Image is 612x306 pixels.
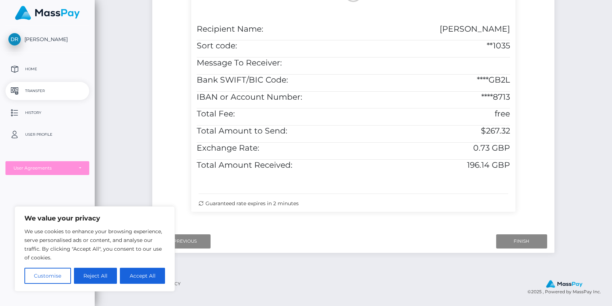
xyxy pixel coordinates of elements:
p: We value your privacy [24,214,165,223]
h5: Total Amount Received: [197,160,348,171]
p: User Profile [8,129,86,140]
h5: IBAN or Account Number: [197,92,348,103]
input: Finish [496,234,547,248]
h5: Recipient Name: [197,24,348,35]
input: Previous [160,234,211,248]
div: Guaranteed rate expires in 2 minutes [199,200,508,207]
h5: Exchange Rate: [197,143,348,154]
img: MassPay [546,280,582,288]
button: Customise [24,268,71,284]
h5: Bank SWIFT/BIC Code: [197,75,348,86]
button: Reject All [74,268,117,284]
div: User Agreements [13,165,73,171]
h5: [PERSON_NAME] [359,24,510,35]
h5: Sort code: [197,40,348,52]
h5: free [359,108,510,120]
p: Transfer [8,86,86,96]
div: We value your privacy [15,206,175,291]
button: User Agreements [5,161,89,175]
span: [PERSON_NAME] [5,36,89,43]
h5: Total Fee: [197,108,348,120]
h5: Message To Receiver: [197,57,348,69]
h5: $267.32 [359,126,510,137]
h5: 196.14 GBP [359,160,510,171]
a: Transfer [5,82,89,100]
h5: Total Amount to Send: [197,126,348,137]
button: Accept All [120,268,165,284]
a: Home [5,60,89,78]
a: History [5,104,89,122]
div: © 2025 , Powered by MassPay Inc. [527,280,607,296]
h5: 0.73 GBP [359,143,510,154]
p: History [8,107,86,118]
img: MassPay [15,6,80,20]
p: We use cookies to enhance your browsing experience, serve personalised ads or content, and analys... [24,227,165,262]
a: User Profile [5,126,89,144]
p: Home [8,64,86,75]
